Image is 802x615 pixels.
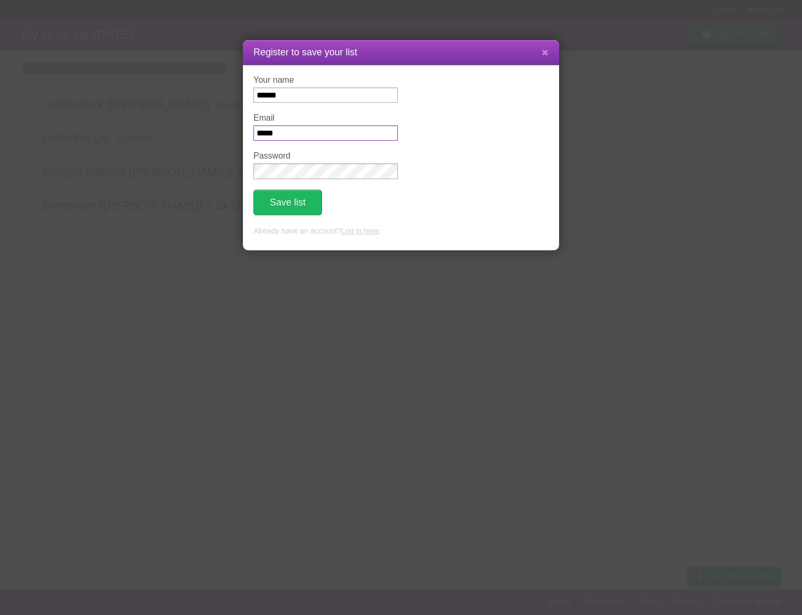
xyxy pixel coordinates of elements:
h1: Register to save your list [253,45,549,60]
button: Save list [253,190,322,215]
p: Already have an account? . [253,226,549,237]
a: Log in here [341,227,379,235]
label: Email [253,113,398,123]
label: Your name [253,75,398,85]
label: Password [253,151,398,161]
